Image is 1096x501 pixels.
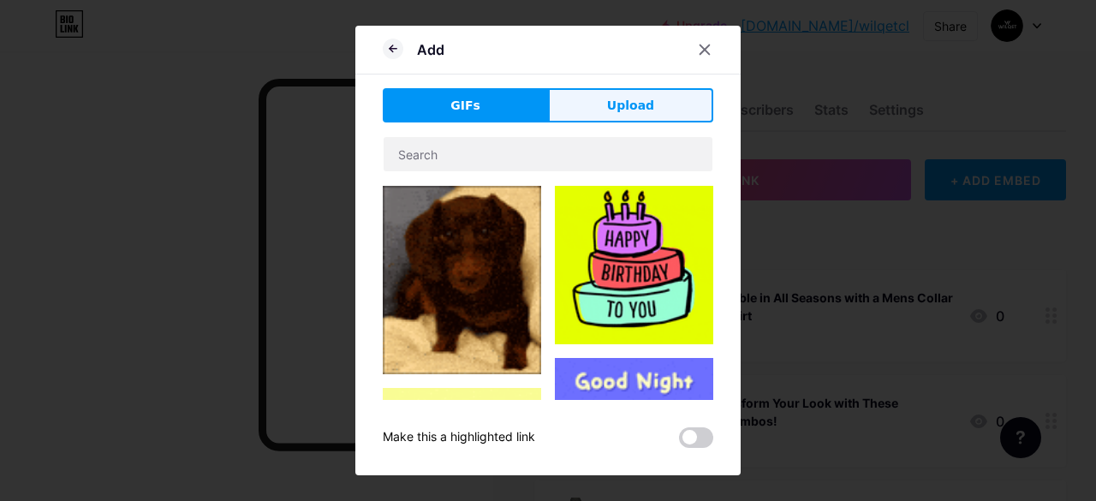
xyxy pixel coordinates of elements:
button: Upload [548,88,713,122]
span: GIFs [450,97,480,115]
span: Upload [607,97,654,115]
img: Gihpy [383,186,541,374]
input: Search [384,137,712,171]
img: Gihpy [555,186,713,344]
div: Make this a highlighted link [383,427,535,448]
div: Add [417,39,444,60]
button: GIFs [383,88,548,122]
